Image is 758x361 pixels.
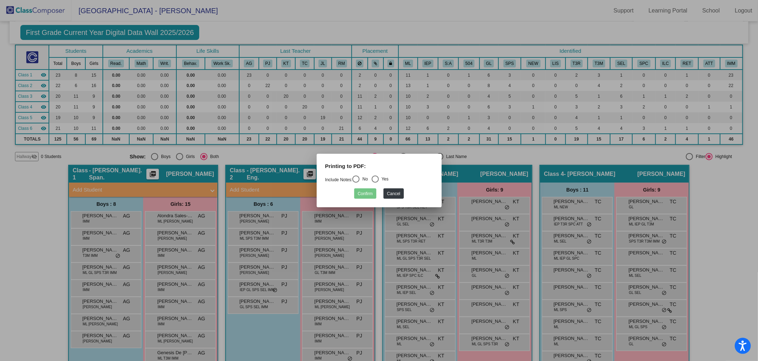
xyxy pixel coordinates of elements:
button: Cancel [383,188,404,199]
div: Yes [379,176,389,182]
button: Confirm [354,188,376,199]
mat-radio-group: Select an option [325,177,389,182]
a: Include Notes: [325,177,353,182]
div: No [360,176,368,182]
label: Printing to PDF: [325,162,366,171]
